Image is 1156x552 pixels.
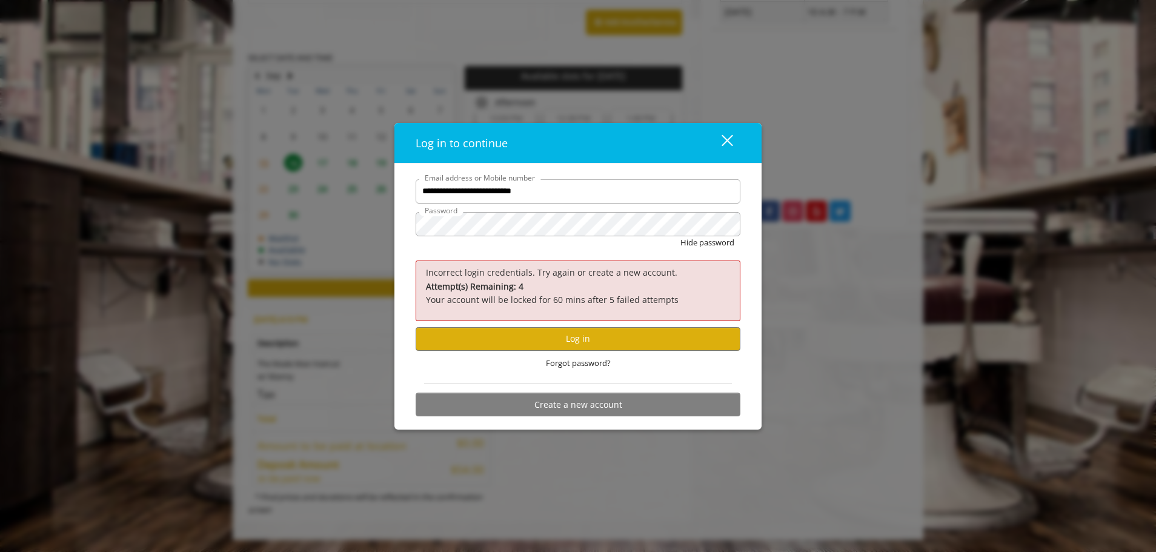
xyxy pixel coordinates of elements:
[419,204,463,216] label: Password
[546,357,611,370] span: Forgot password?
[680,236,734,248] button: Hide password
[416,211,740,236] input: Password
[416,179,740,203] input: Email address or Mobile number
[416,327,740,350] button: Log in
[419,171,541,183] label: Email address or Mobile number
[699,130,740,155] button: close dialog
[426,281,523,292] b: Attempt(s) Remaining: 4
[426,267,677,278] span: Incorrect login credentials. Try again or create a new account.
[426,280,730,307] p: Your account will be locked for 60 mins after 5 failed attempts
[708,134,732,152] div: close dialog
[416,135,508,150] span: Log in to continue
[416,393,740,416] button: Create a new account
